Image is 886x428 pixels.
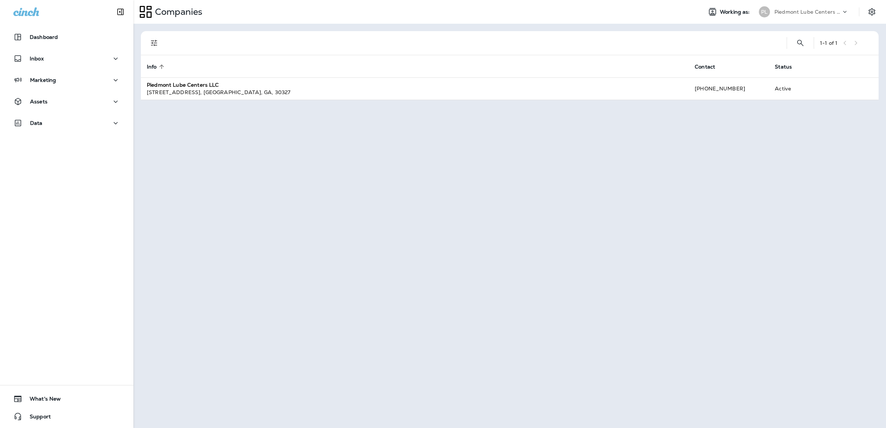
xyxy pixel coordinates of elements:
span: Info [147,63,166,70]
span: Status [775,63,801,70]
p: Companies [152,6,202,17]
button: Assets [7,94,126,109]
button: Marketing [7,73,126,87]
button: Dashboard [7,30,126,44]
p: Piedmont Lube Centers LLC [774,9,841,15]
div: 1 - 1 of 1 [820,40,837,46]
span: Working as: [720,9,751,15]
button: Search Companies [793,36,808,50]
button: Support [7,409,126,424]
button: Inbox [7,51,126,66]
p: Inbox [30,56,44,62]
td: [PHONE_NUMBER] [689,77,769,100]
span: What's New [22,396,61,405]
span: Support [22,414,51,422]
p: Data [30,120,43,126]
button: Data [7,116,126,130]
p: Assets [30,99,47,104]
button: Settings [865,5,879,19]
div: [STREET_ADDRESS] , [GEOGRAPHIC_DATA] , GA , 30327 [147,89,683,96]
span: Status [775,64,792,70]
p: Marketing [30,77,56,83]
button: Filters [147,36,162,50]
td: Active [769,77,824,100]
span: Contact [695,63,725,70]
span: Info [147,64,157,70]
p: Dashboard [30,34,58,40]
span: Contact [695,64,715,70]
button: What's New [7,391,126,406]
button: Collapse Sidebar [110,4,131,19]
strong: Piedmont Lube Centers LLC [147,82,219,88]
div: PL [759,6,770,17]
